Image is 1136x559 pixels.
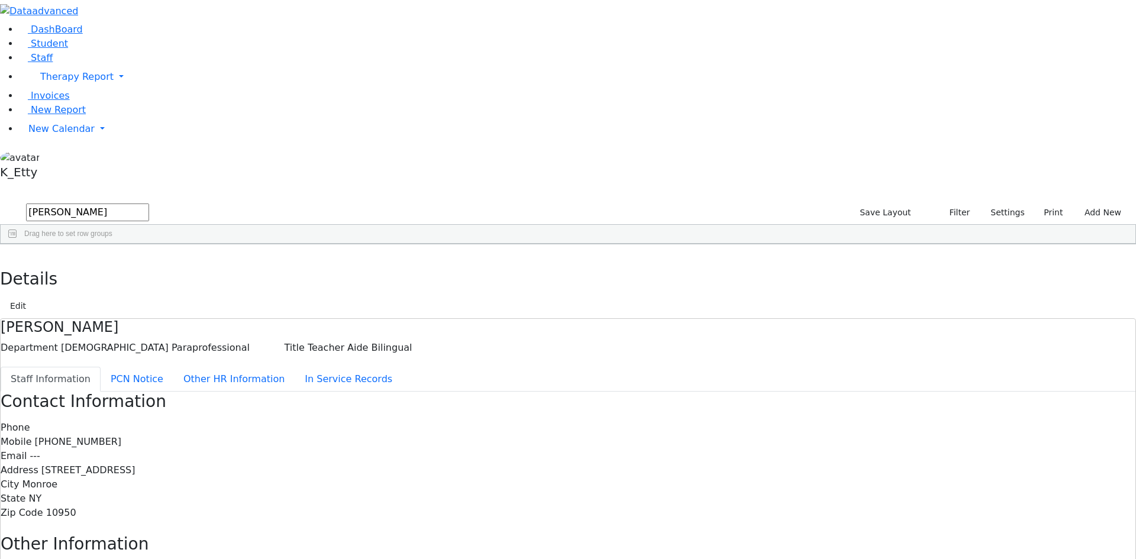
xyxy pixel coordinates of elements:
span: New Calendar [28,123,95,134]
button: Save Layout [854,203,916,222]
h4: [PERSON_NAME] [1,319,1135,336]
span: New Report [31,104,86,115]
button: Settings [975,203,1029,222]
a: Therapy Report [19,65,1136,89]
span: Therapy Report [40,71,114,82]
span: [DEMOGRAPHIC_DATA] Paraprofessional [61,342,250,353]
label: Email [1,449,27,463]
span: Student [31,38,68,49]
span: Invoices [31,90,70,101]
label: Address [1,463,38,477]
label: Title [285,341,305,355]
a: Student [19,38,68,49]
input: Search [26,203,149,221]
a: DashBoard [19,24,83,35]
a: New Calendar [19,117,1136,141]
a: New Report [19,104,86,115]
a: Staff [19,52,53,63]
button: Add New [1073,203,1127,222]
label: Department [1,341,58,355]
button: In Service Records [295,367,402,392]
span: [PHONE_NUMBER] [35,436,122,447]
button: Filter [934,203,976,222]
label: Mobile [1,435,31,449]
button: Print [1030,203,1069,222]
a: Invoices [19,90,70,101]
button: Other HR Information [173,367,295,392]
span: Staff [31,52,53,63]
span: Monroe [22,479,57,490]
span: --- [30,450,40,461]
span: Teacher Aide Bilingual [308,342,412,353]
button: Edit [5,297,31,315]
span: NY [28,493,41,504]
label: City [1,477,19,492]
h3: Contact Information [1,392,1135,412]
label: State [1,492,25,506]
span: Drag here to set row groups [24,230,112,238]
button: PCN Notice [101,367,173,392]
span: [STREET_ADDRESS] [41,464,135,476]
button: Staff Information [1,367,101,392]
span: DashBoard [31,24,83,35]
label: Phone [1,421,30,435]
h3: Other Information [1,534,1135,554]
label: Zip Code [1,506,43,520]
span: 10950 [46,507,76,518]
